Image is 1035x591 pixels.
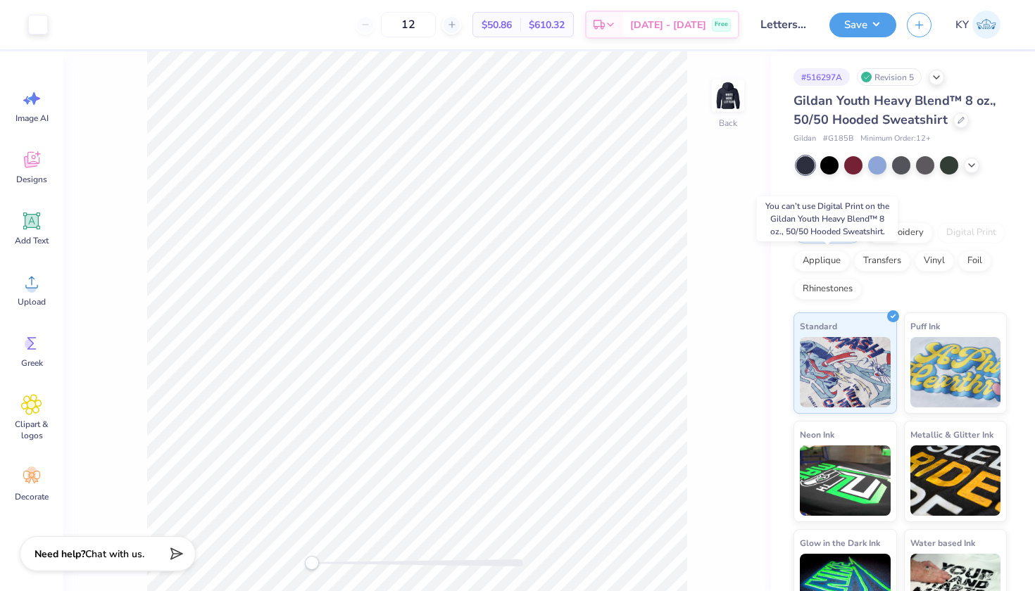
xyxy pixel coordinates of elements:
span: $50.86 [482,18,512,32]
span: Add Text [15,235,49,246]
img: Standard [800,337,891,407]
span: Gildan Youth Heavy Blend™ 8 oz., 50/50 Hooded Sweatshirt [793,92,996,128]
button: Save [829,13,896,37]
span: Decorate [15,491,49,502]
img: Puff Ink [910,337,1001,407]
span: Minimum Order: 12 + [860,133,931,145]
span: Standard [800,319,837,333]
span: Designs [16,174,47,185]
span: Puff Ink [910,319,940,333]
span: Chat with us. [85,547,144,561]
span: Glow in the Dark Ink [800,535,880,550]
input: Untitled Design [750,11,819,39]
div: Revision 5 [857,68,922,86]
img: Kiersten York [972,11,1000,39]
span: Clipart & logos [8,419,55,441]
div: Transfers [854,250,910,272]
div: Back [719,117,737,129]
span: Upload [18,296,46,307]
div: Accessibility label [305,556,319,570]
span: # G185B [823,133,853,145]
span: Water based Ink [910,535,975,550]
div: Digital Print [937,222,1005,243]
span: [DATE] - [DATE] [630,18,706,32]
img: Metallic & Glitter Ink [910,445,1001,516]
span: Gildan [793,133,816,145]
span: Metallic & Glitter Ink [910,427,993,442]
div: # 516297A [793,68,850,86]
div: Applique [793,250,850,272]
strong: Need help? [34,547,85,561]
span: Image AI [15,113,49,124]
span: KY [955,17,969,33]
div: Foil [958,250,991,272]
input: – – [381,12,436,37]
div: Vinyl [915,250,954,272]
span: Greek [21,357,43,369]
span: Neon Ink [800,427,834,442]
span: $610.32 [529,18,565,32]
div: Embroidery [866,222,933,243]
img: Back [714,82,742,110]
div: Rhinestones [793,279,862,300]
div: You can’t use Digital Print on the Gildan Youth Heavy Blend™ 8 oz., 50/50 Hooded Sweatshirt. [757,196,898,241]
img: Neon Ink [800,445,891,516]
a: KY [949,11,1007,39]
span: Free [715,20,728,30]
